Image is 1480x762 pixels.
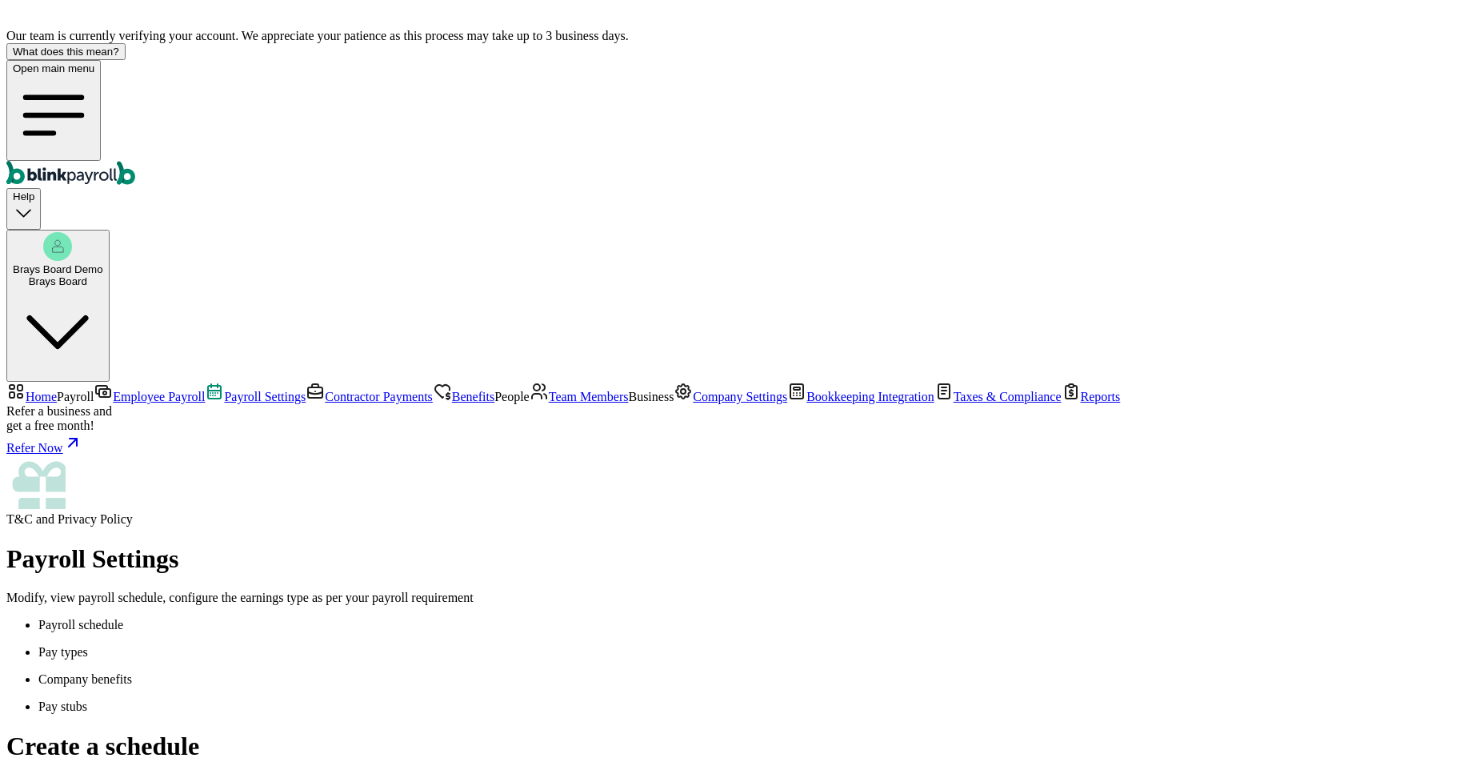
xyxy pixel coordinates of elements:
[787,390,934,403] a: Bookkeeping Integration
[954,390,1062,403] span: Taxes & Compliance
[38,618,1474,632] p: Payroll schedule
[934,390,1062,403] a: Taxes & Compliance
[6,433,1474,455] a: Refer Now
[38,645,1474,660] p: Pay types
[306,390,433,403] a: Contractor Payments
[13,275,103,287] div: Brays Board
[13,46,119,58] div: What does this mean?
[13,263,103,275] span: Brays Board Demo
[1214,589,1480,762] iframe: Chat Widget
[113,390,205,403] span: Employee Payroll
[325,390,433,403] span: Contractor Payments
[205,390,306,403] a: Payroll Settings
[494,390,530,403] span: People
[13,190,34,203] span: Help
[6,512,133,526] span: and
[452,390,494,403] span: Benefits
[6,591,1474,605] p: Modify, view payroll schedule, configure the earnings type as per your payroll requirement
[433,390,494,403] a: Benefits
[674,390,787,403] a: Company Settings
[6,43,126,60] button: What does this mean?
[6,230,110,383] button: Brays Board DemoBrays Board
[224,390,306,403] span: Payroll Settings
[6,544,1474,574] h1: Payroll Settings
[6,512,33,526] span: T&C
[6,29,1474,43] div: Our team is currently verifying your account. We appreciate your patience as this process may tak...
[58,512,133,526] span: Privacy Policy
[549,390,629,403] span: Team Members
[38,672,1474,687] p: Company benefits
[26,390,57,403] span: Home
[6,60,1474,188] nav: Global
[38,700,1474,714] p: Pay stubs
[628,390,674,403] span: Business
[530,390,629,403] a: Team Members
[806,390,934,403] span: Bookkeeping Integration
[6,390,57,403] a: Home
[57,390,94,403] span: Payroll
[94,390,205,403] a: Employee Payroll
[6,404,1474,433] div: Refer a business and get a free month!
[6,732,1474,761] h1: Create a schedule
[1081,390,1121,403] span: Reports
[693,390,787,403] span: Company Settings
[6,188,41,229] button: Help
[6,60,101,161] button: Open main menu
[13,62,94,74] span: Open main menu
[6,382,1474,527] nav: Sidebar
[1062,390,1121,403] a: Reports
